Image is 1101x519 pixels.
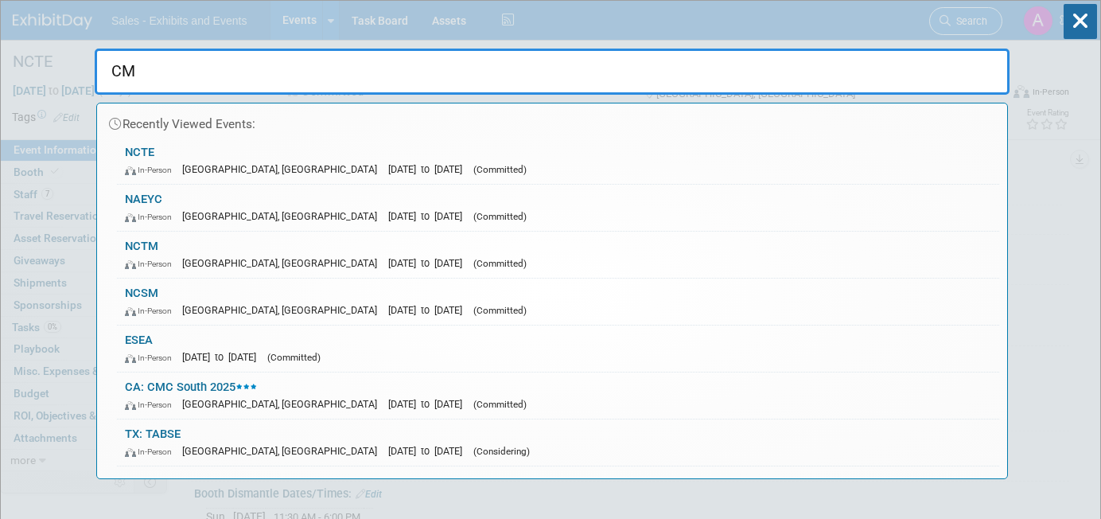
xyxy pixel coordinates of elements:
span: In-Person [125,353,179,363]
a: ESEA In-Person [DATE] to [DATE] (Committed) [117,326,999,372]
span: (Committed) [267,352,321,363]
a: NCTE In-Person [GEOGRAPHIC_DATA], [GEOGRAPHIC_DATA] [DATE] to [DATE] (Committed) [117,138,999,184]
span: [DATE] to [DATE] [388,304,470,316]
span: (Committed) [473,164,527,175]
span: In-Person [125,306,179,316]
span: [DATE] to [DATE] [388,210,470,222]
span: (Committed) [473,399,527,410]
span: [GEOGRAPHIC_DATA], [GEOGRAPHIC_DATA] [182,398,385,410]
span: (Committed) [473,305,527,316]
span: [GEOGRAPHIC_DATA], [GEOGRAPHIC_DATA] [182,445,385,457]
span: [DATE] to [DATE] [388,257,470,269]
span: [DATE] to [DATE] [388,398,470,410]
span: (Committed) [473,211,527,222]
input: Search for Events or People... [95,49,1010,95]
span: In-Person [125,165,179,175]
span: In-Person [125,400,179,410]
span: (Committed) [473,258,527,269]
div: Recently Viewed Events: [105,103,999,138]
span: [GEOGRAPHIC_DATA], [GEOGRAPHIC_DATA] [182,304,385,316]
span: [DATE] to [DATE] [388,163,470,175]
a: NCTM In-Person [GEOGRAPHIC_DATA], [GEOGRAPHIC_DATA] [DATE] to [DATE] (Committed) [117,232,999,278]
span: In-Person [125,212,179,222]
span: [DATE] to [DATE] [182,351,264,363]
span: [GEOGRAPHIC_DATA], [GEOGRAPHIC_DATA] [182,257,385,269]
span: In-Person [125,447,179,457]
a: TX: TABSE In-Person [GEOGRAPHIC_DATA], [GEOGRAPHIC_DATA] [DATE] to [DATE] (Considering) [117,419,999,466]
a: CA: CMC South 2025 In-Person [GEOGRAPHIC_DATA], [GEOGRAPHIC_DATA] [DATE] to [DATE] (Committed) [117,373,999,419]
span: [DATE] to [DATE] [388,445,470,457]
a: NAEYC In-Person [GEOGRAPHIC_DATA], [GEOGRAPHIC_DATA] [DATE] to [DATE] (Committed) [117,185,999,231]
span: [GEOGRAPHIC_DATA], [GEOGRAPHIC_DATA] [182,163,385,175]
span: (Considering) [473,446,530,457]
span: [GEOGRAPHIC_DATA], [GEOGRAPHIC_DATA] [182,210,385,222]
span: In-Person [125,259,179,269]
a: NCSM In-Person [GEOGRAPHIC_DATA], [GEOGRAPHIC_DATA] [DATE] to [DATE] (Committed) [117,279,999,325]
